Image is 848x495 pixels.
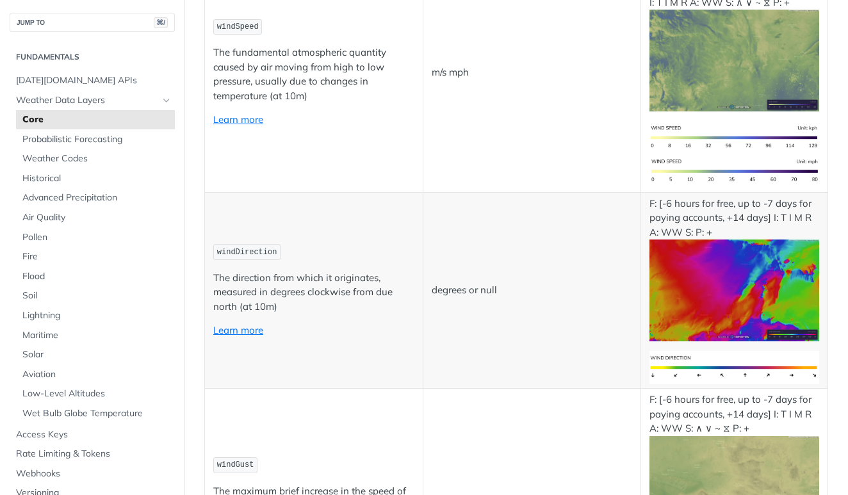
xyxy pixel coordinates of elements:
[649,283,819,295] span: Expand image
[22,270,172,283] span: Flood
[16,326,175,345] a: Maritime
[22,113,172,126] span: Core
[432,283,633,298] p: degrees or null
[649,480,819,492] span: Expand image
[217,460,254,469] span: windGust
[213,271,414,314] p: The direction from which it originates, measured in degrees clockwise from due north (at 10m)
[16,149,175,168] a: Weather Codes
[16,286,175,305] a: Soil
[16,467,172,480] span: Webhooks
[10,444,175,464] a: Rate Limiting & Tokens
[22,368,172,381] span: Aviation
[16,74,172,87] span: [DATE][DOMAIN_NAME] APIs
[22,289,172,302] span: Soil
[16,267,175,286] a: Flood
[10,13,175,32] button: JUMP TO⌘/
[22,250,172,263] span: Fire
[22,231,172,244] span: Pollen
[649,164,819,176] span: Expand image
[10,51,175,63] h2: Fundamentals
[161,95,172,106] button: Hide subpages for Weather Data Layers
[154,17,168,28] span: ⌘/
[16,365,175,384] a: Aviation
[16,228,175,247] a: Pollen
[22,191,172,204] span: Advanced Precipitation
[16,208,175,227] a: Air Quality
[22,329,172,342] span: Maritime
[22,387,172,400] span: Low-Level Altitudes
[16,404,175,423] a: Wet Bulb Globe Temperature
[22,133,172,146] span: Probabilistic Forecasting
[649,361,819,373] span: Expand image
[649,197,819,341] p: F: [-6 hours for free, up to -7 days for paying accounts, +14 days] I: T I M R A: WW S: P: +
[22,309,172,322] span: Lightning
[16,247,175,266] a: Fire
[649,131,819,143] span: Expand image
[16,345,175,364] a: Solar
[16,448,172,460] span: Rate Limiting & Tokens
[10,464,175,483] a: Webhooks
[217,248,277,257] span: windDirection
[16,188,175,207] a: Advanced Precipitation
[16,130,175,149] a: Probabilistic Forecasting
[16,94,158,107] span: Weather Data Layers
[432,65,633,80] p: m/s mph
[10,91,175,110] a: Weather Data LayersHide subpages for Weather Data Layers
[16,169,175,188] a: Historical
[213,324,263,336] a: Learn more
[213,113,263,126] a: Learn more
[10,425,175,444] a: Access Keys
[16,384,175,403] a: Low-Level Altitudes
[217,22,259,31] span: windSpeed
[649,54,819,66] span: Expand image
[22,407,172,420] span: Wet Bulb Globe Temperature
[16,306,175,325] a: Lightning
[213,45,414,103] p: The fundamental atmospheric quantity caused by air moving from high to low pressure, usually due ...
[10,71,175,90] a: [DATE][DOMAIN_NAME] APIs
[22,152,172,165] span: Weather Codes
[16,110,175,129] a: Core
[22,211,172,224] span: Air Quality
[22,172,172,185] span: Historical
[22,348,172,361] span: Solar
[16,428,172,441] span: Access Keys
